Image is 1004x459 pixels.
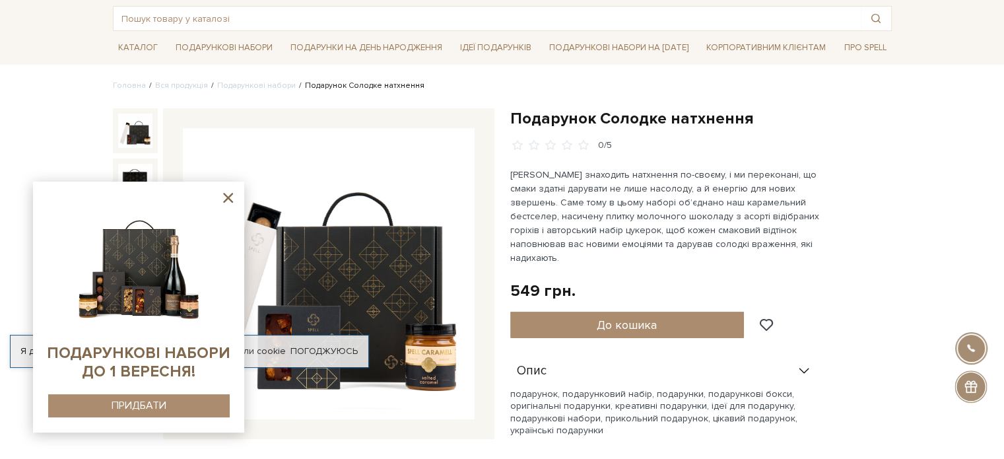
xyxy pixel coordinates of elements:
a: Вся продукція [155,81,208,90]
li: Подарунок Солодке натхнення [296,80,424,92]
a: файли cookie [226,345,286,357]
h1: Подарунок Солодке натхнення [510,108,892,129]
div: Я дозволяю [DOMAIN_NAME] використовувати [11,345,368,357]
a: Каталог [113,38,163,58]
a: Погоджуюсь [290,345,358,357]
p: [PERSON_NAME] знаходить натхнення по-своєму, і ми переконані, що смаки здатні дарувати не лише на... [510,168,820,265]
img: Подарунок Солодке натхнення [183,128,475,420]
div: 0/5 [598,139,612,152]
a: Подарункові набори на [DATE] [544,36,694,59]
button: Пошук товару у каталозі [861,7,891,30]
a: Подарунки на День народження [285,38,448,58]
span: До кошика [597,318,657,332]
div: 549 грн. [510,281,576,301]
button: До кошика [510,312,745,338]
a: Подарункові набори [170,38,278,58]
a: Про Spell [838,38,891,58]
input: Пошук товару у каталозі [114,7,861,30]
img: Подарунок Солодке натхнення [118,164,152,198]
a: Подарункові набори [217,81,296,90]
a: Головна [113,81,146,90]
a: Ідеї подарунків [455,38,537,58]
p: подарунок, подарунковий набір, подарунки, подарункові бокси, оригінальні подарунки, креативні под... [510,388,818,437]
img: Подарунок Солодке натхнення [118,114,152,148]
span: Опис [517,365,547,377]
a: Корпоративним клієнтам [701,36,831,59]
